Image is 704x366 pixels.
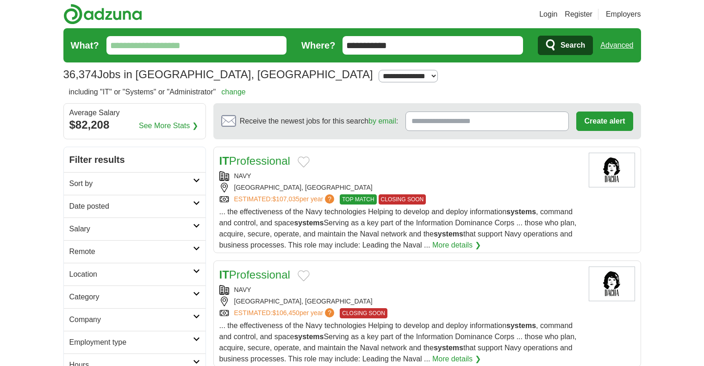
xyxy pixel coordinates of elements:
a: Remote [64,240,206,263]
span: ? [325,194,334,204]
h2: Employment type [69,337,193,348]
span: 36,374 [63,66,97,83]
a: ESTIMATED:$106,450per year? [234,308,336,318]
a: Login [539,9,557,20]
strong: systems [434,230,463,238]
a: Advanced [600,36,633,55]
strong: IT [219,268,229,281]
button: Create alert [576,112,633,131]
a: Location [64,263,206,285]
a: More details ❯ [432,240,481,251]
a: Category [64,285,206,308]
button: Add to favorite jobs [298,270,310,281]
strong: systems [434,344,463,352]
a: Company [64,308,206,331]
strong: systems [294,219,324,227]
span: Receive the newest jobs for this search : [240,116,398,127]
span: $107,035 [272,195,299,203]
a: See More Stats ❯ [139,120,198,131]
button: Add to favorite jobs [298,156,310,167]
h2: Filter results [64,147,206,172]
h2: Category [69,292,193,303]
div: [GEOGRAPHIC_DATA], [GEOGRAPHIC_DATA] [219,183,581,192]
a: Salary [64,217,206,240]
a: ITProfessional [219,155,290,167]
a: NAVY [234,172,251,180]
a: Register [565,9,592,20]
strong: systems [294,333,324,341]
span: CLOSING SOON [379,194,426,205]
a: More details ❯ [432,354,481,365]
span: Search [561,36,585,55]
div: $82,208 [69,117,200,133]
h2: Company [69,314,193,325]
h2: including "IT" or "Systems" or "Administrator" [69,87,246,98]
h2: Sort by [69,178,193,189]
div: [GEOGRAPHIC_DATA], [GEOGRAPHIC_DATA] [219,297,581,306]
h1: Jobs in [GEOGRAPHIC_DATA], [GEOGRAPHIC_DATA] [63,68,373,81]
h2: Salary [69,223,193,235]
a: Employers [606,9,641,20]
span: ... the effectiveness of the Navy technologies Helping to develop and deploy information , comman... [219,208,577,249]
a: change [221,88,246,96]
a: ESTIMATED:$107,035per year? [234,194,336,205]
a: NAVY [234,286,251,293]
span: TOP MATCH [340,194,376,205]
h2: Date posted [69,201,193,212]
div: Average Salary [69,109,200,117]
h2: Location [69,269,193,280]
span: ? [325,308,334,317]
button: Search [538,36,593,55]
a: Sort by [64,172,206,195]
img: Adzuna logo [63,4,142,25]
a: Date posted [64,195,206,217]
label: Where? [301,38,335,52]
strong: IT [219,155,229,167]
img: Dacha Navy Yard logo [589,153,635,187]
span: ... the effectiveness of the Navy technologies Helping to develop and deploy information , comman... [219,322,577,363]
span: $106,450 [272,309,299,316]
h2: Remote [69,246,193,257]
strong: systems [506,208,536,216]
a: Employment type [64,331,206,354]
img: Dacha Navy Yard logo [589,267,635,301]
strong: systems [506,322,536,329]
a: by email [368,117,396,125]
label: What? [71,38,99,52]
a: ITProfessional [219,268,290,281]
span: CLOSING SOON [340,308,387,318]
